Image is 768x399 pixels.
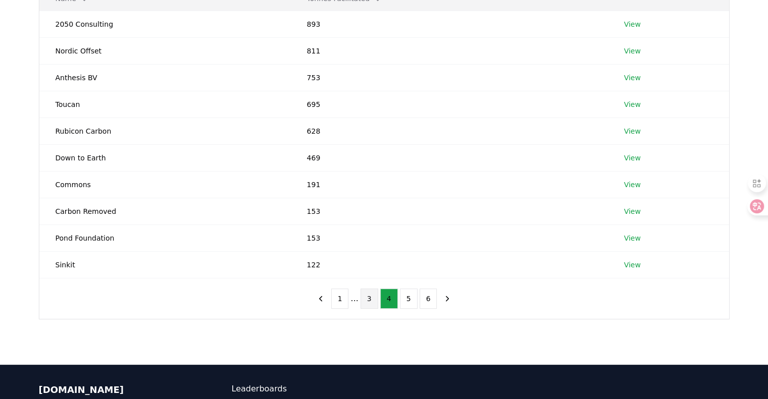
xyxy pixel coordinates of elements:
td: 469 [290,144,607,171]
button: 6 [420,289,437,309]
td: Anthesis BV [39,64,291,91]
a: View [624,19,641,29]
td: 628 [290,118,607,144]
a: View [624,206,641,216]
td: Pond Foundation [39,224,291,251]
td: 811 [290,37,607,64]
td: Sinkit [39,251,291,278]
li: ... [350,293,358,305]
td: 2050 Consulting [39,11,291,37]
p: [DOMAIN_NAME] [39,383,191,397]
a: View [624,46,641,56]
button: previous page [312,289,329,309]
td: 122 [290,251,607,278]
td: Rubicon Carbon [39,118,291,144]
a: View [624,99,641,109]
button: 3 [361,289,378,309]
td: 153 [290,198,607,224]
td: Toucan [39,91,291,118]
td: Commons [39,171,291,198]
td: Carbon Removed [39,198,291,224]
a: View [624,233,641,243]
button: next page [439,289,456,309]
td: Nordic Offset [39,37,291,64]
td: 153 [290,224,607,251]
a: View [624,153,641,163]
a: View [624,73,641,83]
td: Down to Earth [39,144,291,171]
td: 753 [290,64,607,91]
button: 4 [380,289,398,309]
a: View [624,180,641,190]
a: View [624,126,641,136]
td: 191 [290,171,607,198]
td: 695 [290,91,607,118]
td: 893 [290,11,607,37]
button: 1 [331,289,349,309]
a: Leaderboards [232,383,384,395]
button: 5 [400,289,418,309]
a: View [624,260,641,270]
